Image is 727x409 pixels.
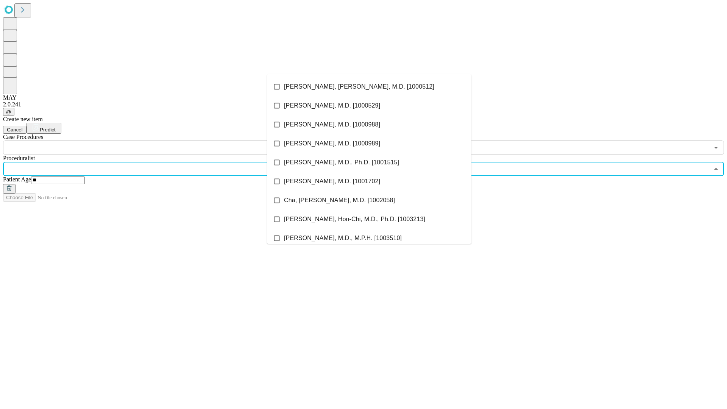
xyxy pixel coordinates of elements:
[711,142,721,153] button: Open
[6,109,11,115] span: @
[284,177,380,186] span: [PERSON_NAME], M.D. [1001702]
[3,126,27,134] button: Cancel
[284,234,402,243] span: [PERSON_NAME], M.D., M.P.H. [1003510]
[3,116,43,122] span: Create new item
[711,164,721,174] button: Close
[3,94,724,101] div: MAY
[284,101,380,110] span: [PERSON_NAME], M.D. [1000529]
[3,134,43,140] span: Scheduled Procedure
[3,108,14,116] button: @
[284,139,380,148] span: [PERSON_NAME], M.D. [1000989]
[284,82,434,91] span: [PERSON_NAME], [PERSON_NAME], M.D. [1000512]
[3,155,35,161] span: Proceduralist
[284,215,425,224] span: [PERSON_NAME], Hon-Chi, M.D., Ph.D. [1003213]
[284,158,399,167] span: [PERSON_NAME], M.D., Ph.D. [1001515]
[284,196,395,205] span: Cha, [PERSON_NAME], M.D. [1002058]
[27,123,61,134] button: Predict
[3,101,724,108] div: 2.0.241
[7,127,23,133] span: Cancel
[3,176,31,183] span: Patient Age
[284,120,380,129] span: [PERSON_NAME], M.D. [1000988]
[40,127,55,133] span: Predict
